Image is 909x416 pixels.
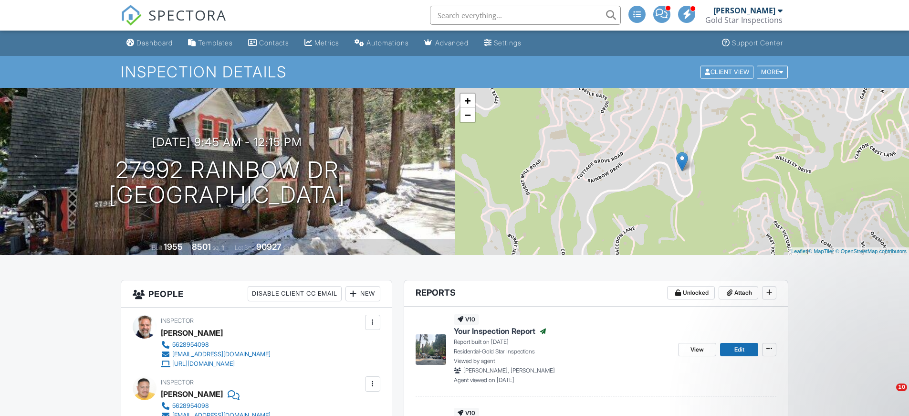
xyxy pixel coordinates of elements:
a: © MapTiler [808,248,834,254]
a: Dashboard [123,34,177,52]
iframe: Intercom live chat [877,384,899,406]
a: Metrics [301,34,343,52]
div: 8501 [192,242,211,252]
a: Zoom in [460,94,475,108]
a: Client View [700,68,756,75]
a: © OpenStreetMap contributors [836,248,907,254]
div: Disable Client CC Email [248,286,342,301]
img: The Best Home Inspection Software - Spectora [121,5,142,26]
a: Zoom out [460,108,475,122]
span: Inspector [161,379,194,386]
div: [URL][DOMAIN_NAME] [172,360,235,368]
a: [URL][DOMAIN_NAME] [161,359,271,369]
span: sq.ft. [283,244,295,251]
div: 1955 [164,242,183,252]
input: Search everything... [430,6,621,25]
div: Metrics [314,39,339,47]
a: [EMAIL_ADDRESS][DOMAIN_NAME] [161,350,271,359]
div: New [345,286,380,301]
a: Templates [184,34,237,52]
a: 5628954098 [161,401,271,411]
a: Support Center [718,34,787,52]
div: Support Center [732,39,783,47]
div: Dashboard [136,39,173,47]
div: 5628954098 [172,341,209,349]
div: [PERSON_NAME] [161,387,223,401]
div: Contacts [259,39,289,47]
h3: [DATE] 9:45 am - 12:15 pm [152,136,302,149]
div: Settings [494,39,522,47]
a: 5628954098 [161,340,271,350]
div: 5628954098 [172,402,209,410]
a: Automations (Advanced) [351,34,413,52]
a: SPECTORA [121,13,227,33]
div: Advanced [435,39,469,47]
div: [EMAIL_ADDRESS][DOMAIN_NAME] [172,351,271,358]
div: | [789,247,909,256]
a: Contacts [244,34,293,52]
div: More [757,65,788,78]
div: [PERSON_NAME] [161,326,223,340]
span: Inspector [161,317,194,324]
span: sq. ft. [212,244,226,251]
div: Client View [700,65,753,78]
h1: 27992 Rainbow Dr [GEOGRAPHIC_DATA] [109,158,345,208]
h3: People [121,280,392,308]
div: Gold Star Inspections [705,15,783,25]
a: Advanced [420,34,472,52]
div: 90927 [256,242,282,252]
a: Settings [480,34,525,52]
div: [PERSON_NAME] [713,6,775,15]
span: Built [152,244,162,251]
span: Lot Size [235,244,255,251]
span: 10 [896,384,907,391]
h1: Inspection Details [121,64,789,80]
a: Leaflet [791,248,807,254]
span: SPECTORA [148,5,227,25]
div: Automations [366,39,409,47]
div: Templates [198,39,233,47]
